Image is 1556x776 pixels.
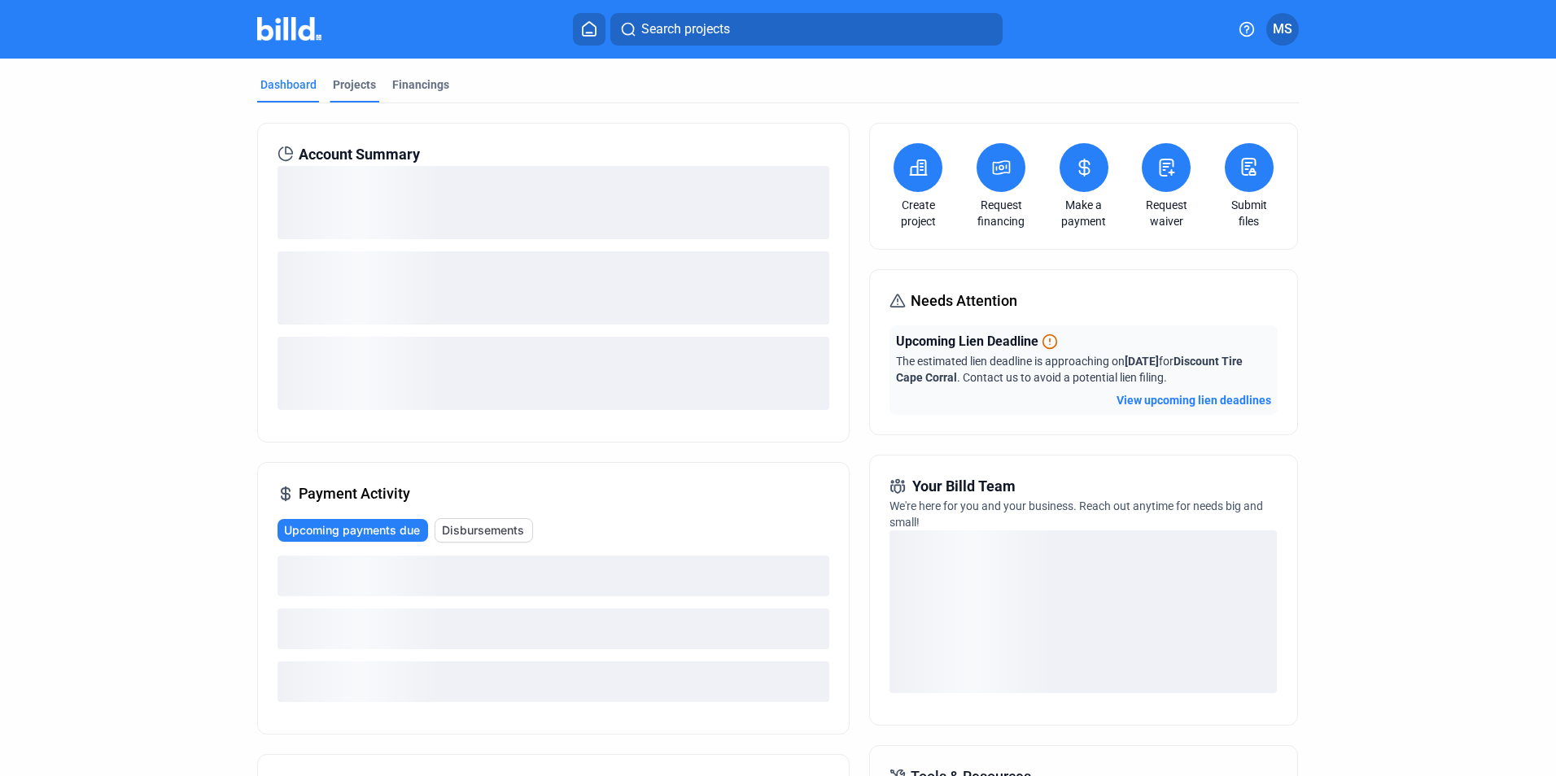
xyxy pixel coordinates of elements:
a: Make a payment [1056,197,1112,229]
button: MS [1266,13,1299,46]
div: loading [278,661,829,702]
span: Upcoming Lien Deadline [896,332,1038,351]
span: Disbursements [442,522,524,538]
span: Search projects [641,20,730,39]
button: Search projects [610,13,1003,46]
div: loading [889,530,1277,693]
span: [DATE] [1125,355,1159,368]
span: MS [1273,20,1292,39]
img: Billd Company Logo [257,17,321,41]
a: Request financing [972,197,1029,229]
span: Payment Activity [299,482,410,505]
span: Your Billd Team [912,475,1016,498]
div: Projects [333,76,376,93]
span: The estimated lien deadline is approaching on for . Contact us to avoid a potential lien filing. [896,355,1243,384]
span: Upcoming payments due [284,522,420,538]
button: View upcoming lien deadlines [1117,392,1271,408]
div: loading [278,337,829,410]
div: loading [278,608,829,649]
button: Disbursements [435,518,533,543]
a: Submit files [1221,197,1278,229]
span: Account Summary [299,143,420,166]
div: loading [278,251,829,325]
div: Financings [392,76,449,93]
div: Dashboard [260,76,317,93]
button: Upcoming payments due [278,519,428,542]
a: Create project [889,197,946,229]
div: loading [278,556,829,596]
div: loading [278,166,829,239]
a: Request waiver [1138,197,1195,229]
span: We're here for you and your business. Reach out anytime for needs big and small! [889,499,1263,529]
span: Needs Attention [911,290,1017,312]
